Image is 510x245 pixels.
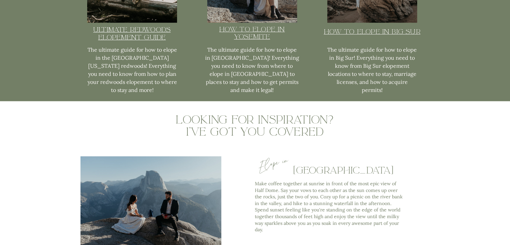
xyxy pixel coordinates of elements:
[171,114,339,139] h1: Looking for inspiration? I've got you covered
[207,26,297,43] a: HOw to Elope in Yosemite
[255,181,403,233] p: Make coffee together at sunrise in front of the most epic view of Half Dome. Say your vows to eac...
[205,46,299,90] p: The ultimate guide for how to elope in [GEOGRAPHIC_DATA]! Everything you need to know from where ...
[271,165,416,176] h2: [GEOGRAPHIC_DATA]
[255,150,297,181] p: Elope in
[87,46,178,95] p: The ultimate guide for how to elope in the [GEOGRAPHIC_DATA][US_STATE] redwoods! Everything you n...
[324,27,420,36] u: How to Elope in Big Sur
[327,46,417,95] p: The ultimate guide for how to elope in Big Sur! Everything you need to know from Big Sur elopemen...
[93,25,171,42] u: Ultimate redwoods elopement guide
[320,28,424,46] a: How to Elope in Big Sur
[219,25,285,41] u: HOw to Elope in Yosemite
[87,26,177,48] a: Ultimate redwoods elopement guide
